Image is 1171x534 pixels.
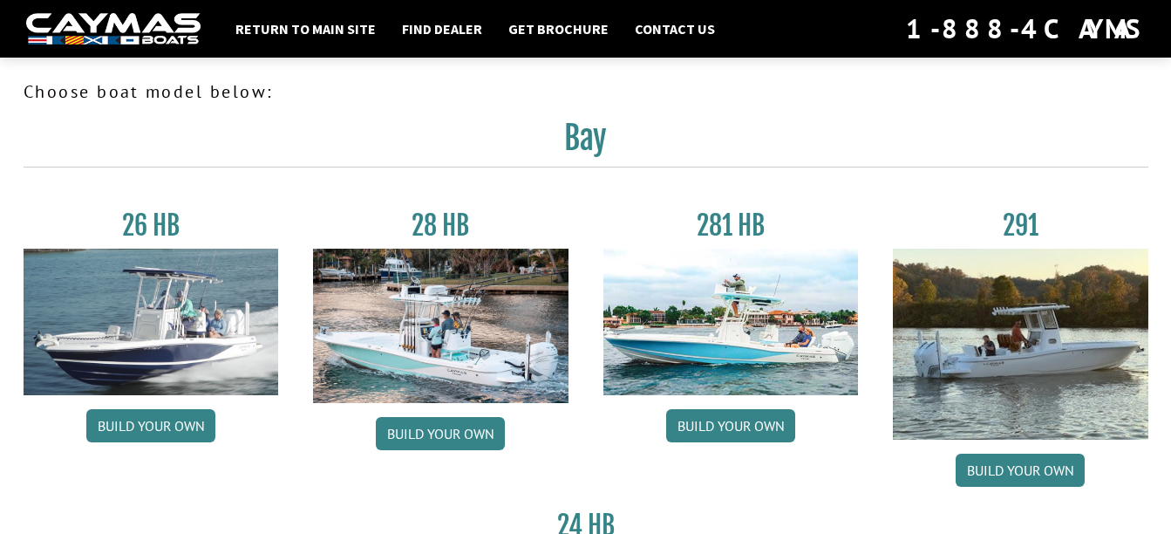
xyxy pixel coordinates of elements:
img: 26_new_photo_resized.jpg [24,249,279,395]
h3: 26 HB [24,209,279,242]
h2: Bay [24,119,1148,168]
div: 1-888-4CAYMAS [906,10,1145,48]
img: white-logo-c9c8dbefe5ff5ceceb0f0178aa75bf4bb51f6bca0971e226c86eb53dfe498488.png [26,13,201,45]
img: 291_Thumbnail.jpg [893,249,1148,440]
img: 28-hb-twin.jpg [603,249,859,395]
img: 28_hb_thumbnail_for_caymas_connect.jpg [313,249,568,403]
a: Get Brochure [500,17,617,40]
a: Build your own [666,409,795,442]
a: Build your own [376,417,505,450]
a: Contact Us [626,17,724,40]
h3: 281 HB [603,209,859,242]
h3: 28 HB [313,209,568,242]
a: Build your own [86,409,215,442]
p: Choose boat model below: [24,79,1148,105]
a: Build your own [956,454,1085,487]
a: Return to main site [227,17,385,40]
a: Find Dealer [393,17,491,40]
h3: 291 [893,209,1148,242]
